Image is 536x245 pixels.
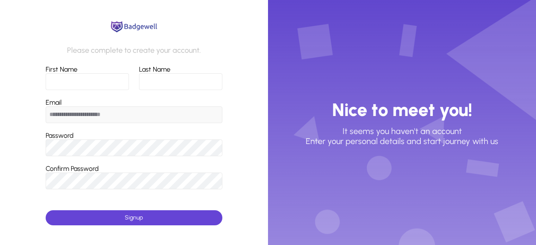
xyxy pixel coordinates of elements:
[67,45,201,56] p: Please complete to create your account.
[109,20,159,34] img: logo.png
[139,65,170,73] label: Last Name
[46,98,62,106] label: Email
[332,99,472,121] h3: Nice to meet you!
[46,65,77,73] label: First Name
[343,126,462,136] p: It seems you haven't an account
[46,132,74,139] label: Password
[306,136,498,146] p: Enter your personal details and start journey with us
[46,210,222,225] button: Signup
[125,214,143,221] span: Signup
[46,165,99,173] label: Confirm Password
